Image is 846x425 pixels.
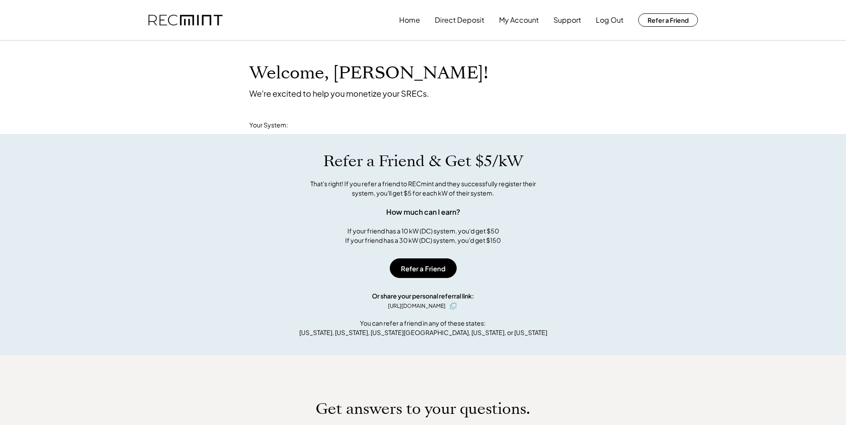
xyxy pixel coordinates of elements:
div: That's right! If you refer a friend to RECmint and they successfully register their system, you'l... [301,179,546,198]
div: You can refer a friend in any of these states: [US_STATE], [US_STATE], [US_STATE][GEOGRAPHIC_DATA... [299,319,547,337]
div: Your System: [249,121,288,130]
button: click to copy [448,301,458,311]
div: How much can I earn? [386,207,460,217]
h1: Refer a Friend & Get $5/kW [323,152,523,171]
div: [URL][DOMAIN_NAME] [388,302,446,310]
button: Refer a Friend [390,258,457,278]
button: Direct Deposit [435,11,484,29]
div: If your friend has a 10 kW (DC) system, you'd get $50 If your friend has a 30 kW (DC) system, you... [345,226,501,245]
h1: Welcome, [PERSON_NAME]! [249,63,488,84]
h1: Get answers to your questions. [316,400,530,418]
div: We're excited to help you monetize your SRECs. [249,88,429,98]
button: My Account [499,11,539,29]
button: Home [399,11,420,29]
button: Log Out [596,11,623,29]
img: recmint-logotype%403x.png [149,15,223,26]
button: Refer a Friend [638,13,698,27]
button: Support [553,11,581,29]
div: Or share your personal referral link: [372,291,474,301]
